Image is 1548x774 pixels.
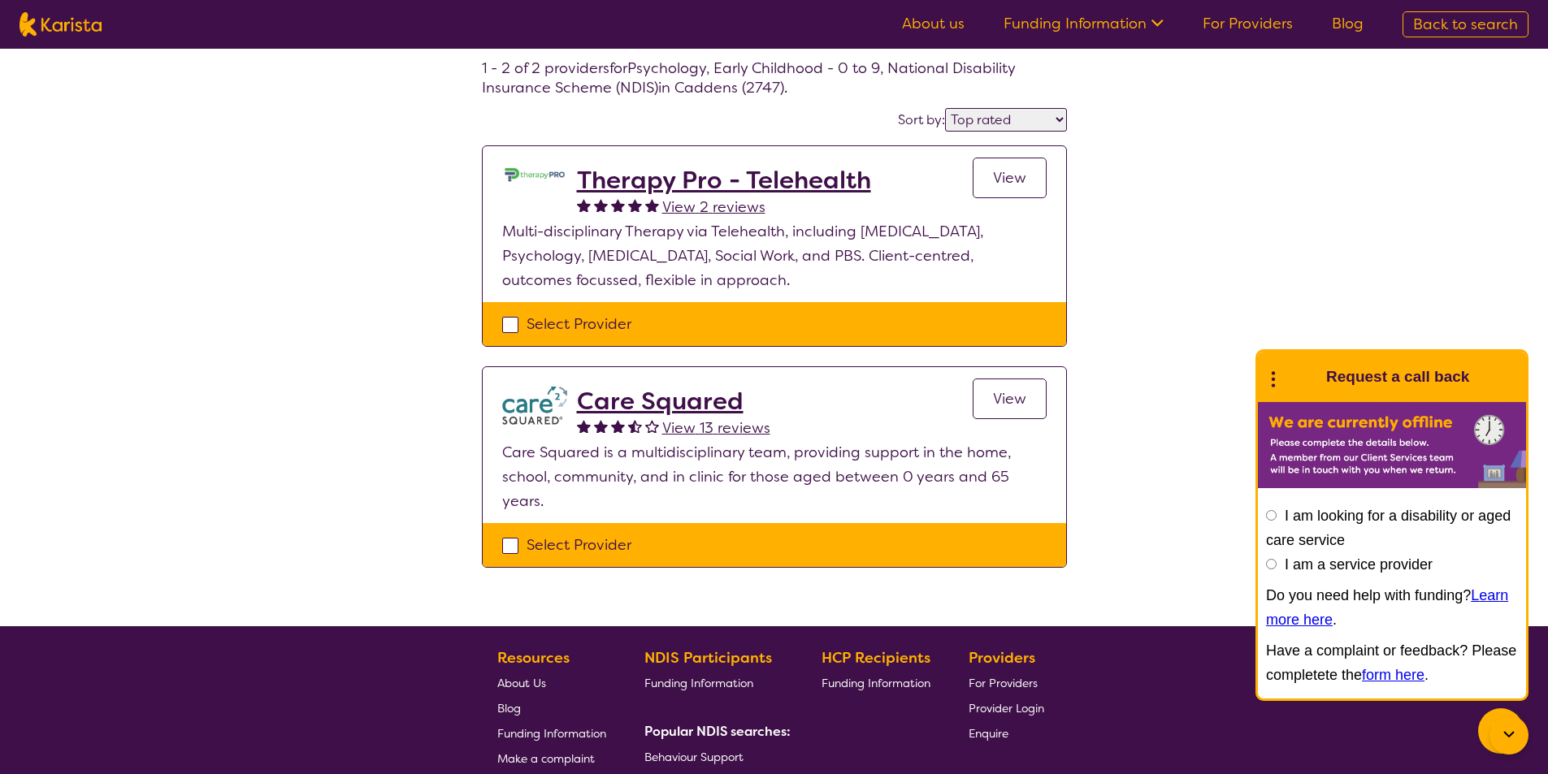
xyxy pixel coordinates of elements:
[644,676,753,690] span: Funding Information
[644,744,784,769] a: Behaviour Support
[497,746,606,771] a: Make a complaint
[969,676,1038,690] span: For Providers
[1332,14,1364,33] a: Blog
[497,648,570,668] b: Resources
[628,198,642,212] img: fullstar
[1362,667,1424,683] a: form here
[969,670,1044,695] a: For Providers
[902,14,965,33] a: About us
[1403,11,1528,37] a: Back to search
[969,701,1044,716] span: Provider Login
[1413,15,1518,34] span: Back to search
[644,750,744,764] span: Behaviour Support
[645,198,659,212] img: fullstar
[577,198,591,212] img: fullstar
[577,419,591,433] img: fullstar
[1266,638,1518,687] p: Have a complaint or feedback? Please completete the .
[993,389,1026,409] span: View
[1203,14,1293,33] a: For Providers
[497,676,546,690] span: About Us
[973,378,1047,419] a: View
[822,676,930,690] span: Funding Information
[662,197,765,217] span: View 2 reviews
[969,648,1035,668] b: Providers
[645,419,659,433] img: emptystar
[594,198,608,212] img: fullstar
[969,720,1044,746] a: Enquire
[497,720,606,746] a: Funding Information
[577,166,871,195] a: Therapy Pro - Telehealth
[662,416,770,440] a: View 13 reviews
[20,12,102,37] img: Karista logo
[502,166,567,184] img: lehxprcbtunjcwin5sb4.jpg
[662,418,770,438] span: View 13 reviews
[497,751,595,766] span: Make a complaint
[502,387,567,425] img: watfhvlxxexrmzu5ckj6.png
[594,419,608,433] img: fullstar
[969,726,1008,741] span: Enquire
[973,158,1047,198] a: View
[1285,556,1433,573] label: I am a service provider
[1266,583,1518,632] p: Do you need help with funding? .
[993,168,1026,188] span: View
[969,695,1044,720] a: Provider Login
[822,670,930,695] a: Funding Information
[497,670,606,695] a: About Us
[1258,402,1526,488] img: Karista offline chat form to request call back
[662,195,765,219] a: View 2 reviews
[822,648,930,668] b: HCP Recipients
[898,111,945,128] label: Sort by:
[644,670,784,695] a: Funding Information
[1326,365,1469,389] h1: Request a call back
[1004,14,1164,33] a: Funding Information
[611,198,625,212] img: fullstar
[644,648,772,668] b: NDIS Participants
[502,219,1047,292] p: Multi-disciplinary Therapy via Telehealth, including [MEDICAL_DATA], Psychology, [MEDICAL_DATA], ...
[611,419,625,433] img: fullstar
[497,726,606,741] span: Funding Information
[1284,361,1316,393] img: Karista
[502,440,1047,513] p: Care Squared is a multidisciplinary team, providing support in the home, school, community, and i...
[577,387,770,416] a: Care Squared
[1478,708,1524,754] button: Channel Menu
[497,695,606,720] a: Blog
[644,723,791,740] b: Popular NDIS searches:
[628,419,642,433] img: halfstar
[497,701,521,716] span: Blog
[1266,508,1511,548] label: I am looking for a disability or aged care service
